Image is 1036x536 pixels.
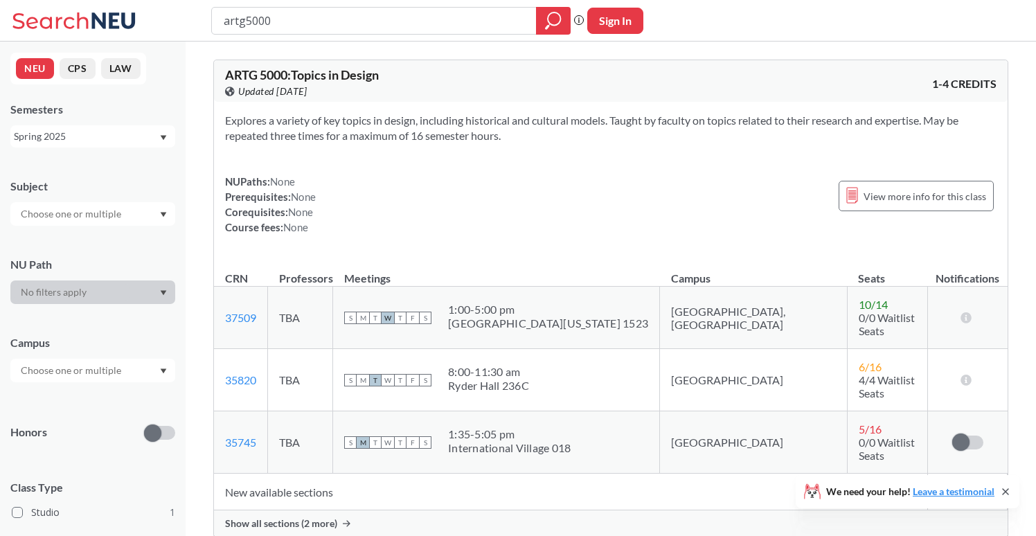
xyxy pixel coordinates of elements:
[928,257,1008,287] th: Notifications
[859,298,888,311] span: 10 / 14
[660,411,848,474] td: [GEOGRAPHIC_DATA]
[14,362,130,379] input: Choose one or multiple
[10,202,175,226] div: Dropdown arrow
[333,257,660,287] th: Meetings
[101,58,141,79] button: LAW
[214,474,928,510] td: New available sections
[225,113,997,143] section: Explores a variety of key topics in design, including historical and cultural models. Taught by f...
[14,206,130,222] input: Choose one or multiple
[382,436,394,449] span: W
[225,373,256,386] a: 35820
[225,517,337,530] span: Show all sections (2 more)
[344,312,357,324] span: S
[545,11,562,30] svg: magnifying glass
[10,257,175,272] div: NU Path
[10,179,175,194] div: Subject
[10,280,175,304] div: Dropdown arrow
[660,349,848,411] td: [GEOGRAPHIC_DATA]
[225,174,316,235] div: NUPaths: Prerequisites: Corequisites: Course fees:
[10,480,175,495] span: Class Type
[932,76,997,91] span: 1-4 CREDITS
[268,287,333,349] td: TBA
[283,221,308,233] span: None
[170,505,175,520] span: 1
[448,427,571,441] div: 1:35 - 5:05 pm
[826,487,994,497] span: We need your help!
[10,125,175,148] div: Spring 2025Dropdown arrow
[536,7,571,35] div: magnifying glass
[394,374,407,386] span: T
[448,379,529,393] div: Ryder Hall 236C
[448,365,529,379] div: 8:00 - 11:30 am
[407,436,419,449] span: F
[268,257,333,287] th: Professors
[10,425,47,440] p: Honors
[859,360,882,373] span: 6 / 16
[160,290,167,296] svg: Dropdown arrow
[448,441,571,455] div: International Village 018
[225,311,256,324] a: 37509
[859,311,915,337] span: 0/0 Waitlist Seats
[419,312,431,324] span: S
[344,374,357,386] span: S
[660,257,848,287] th: Campus
[357,312,369,324] span: M
[419,436,431,449] span: S
[10,359,175,382] div: Dropdown arrow
[587,8,643,34] button: Sign In
[238,84,307,99] span: Updated [DATE]
[160,368,167,374] svg: Dropdown arrow
[407,312,419,324] span: F
[859,422,882,436] span: 5 / 16
[448,303,648,316] div: 1:00 - 5:00 pm
[288,206,313,218] span: None
[369,312,382,324] span: T
[268,411,333,474] td: TBA
[225,436,256,449] a: 35745
[357,436,369,449] span: M
[16,58,54,79] button: NEU
[660,287,848,349] td: [GEOGRAPHIC_DATA], [GEOGRAPHIC_DATA]
[382,312,394,324] span: W
[864,188,986,205] span: View more info for this class
[357,374,369,386] span: M
[160,212,167,217] svg: Dropdown arrow
[10,102,175,117] div: Semesters
[859,436,915,462] span: 0/0 Waitlist Seats
[344,436,357,449] span: S
[268,349,333,411] td: TBA
[394,312,407,324] span: T
[419,374,431,386] span: S
[913,485,994,497] a: Leave a testimonial
[160,135,167,141] svg: Dropdown arrow
[60,58,96,79] button: CPS
[225,67,379,82] span: ARTG 5000 : Topics in Design
[14,129,159,144] div: Spring 2025
[369,436,382,449] span: T
[270,175,295,188] span: None
[394,436,407,449] span: T
[448,316,648,330] div: [GEOGRAPHIC_DATA][US_STATE] 1523
[382,374,394,386] span: W
[859,373,915,400] span: 4/4 Waitlist Seats
[847,257,928,287] th: Seats
[291,190,316,203] span: None
[10,335,175,350] div: Campus
[12,503,175,521] label: Studio
[222,9,526,33] input: Class, professor, course number, "phrase"
[369,374,382,386] span: T
[225,271,248,286] div: CRN
[407,374,419,386] span: F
